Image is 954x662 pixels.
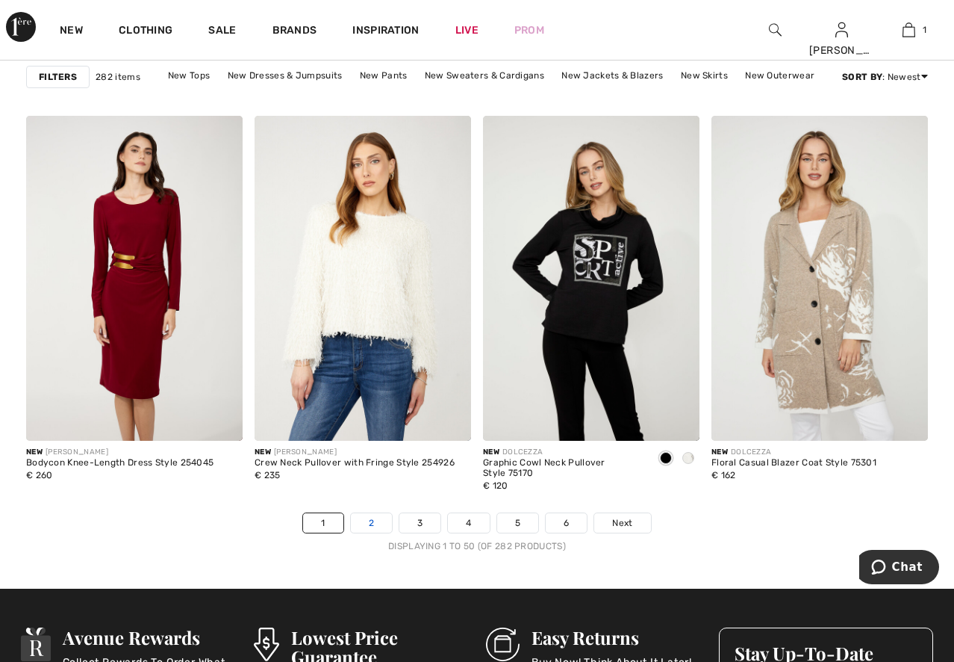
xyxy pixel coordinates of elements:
div: Black [655,447,677,471]
img: Graphic Cowl Neck Pullover Style 75170. Black [483,116,699,441]
a: New Pants [352,66,415,85]
span: New [26,448,43,457]
img: My Bag [902,21,915,39]
strong: Filters [39,70,77,84]
img: Floral Casual Blazer Coat Style 75301. Oatmeal [711,116,928,441]
span: 282 items [96,70,140,84]
a: New Skirts [673,66,735,85]
a: Prom [514,22,544,38]
div: Crew Neck Pullover with Fringe Style 254926 [255,458,455,468]
span: Inspiration [352,24,419,40]
div: [PERSON_NAME] [809,43,874,58]
a: 1 [876,21,941,39]
a: Live [455,22,478,38]
h3: Avenue Rewards [63,628,236,647]
div: Floral Casual Blazer Coat Style 75301 [711,458,876,468]
a: New Outerwear [738,66,822,85]
a: Sign In [835,22,848,37]
span: Next [612,516,632,530]
a: Clothing [119,24,172,40]
img: Easy Returns [486,628,520,661]
a: Brands [272,24,317,40]
div: DOLCEZZA [483,447,643,458]
strong: Sort By [842,72,882,82]
a: New Tops [160,66,217,85]
span: New [711,448,728,457]
div: [PERSON_NAME] [26,447,213,458]
iframe: Opens a widget where you can chat to one of our agents [859,550,939,587]
a: 3 [399,513,440,533]
span: € 260 [26,470,53,480]
a: New Sweaters & Cardigans [417,66,552,85]
img: search the website [769,21,782,39]
div: [PERSON_NAME] [255,447,455,458]
span: € 235 [255,470,281,480]
a: New [60,24,83,40]
img: Crew Neck Pullover with Fringe Style 254926. Off white [255,116,471,441]
div: Graphic Cowl Neck Pullover Style 75170 [483,458,643,479]
a: New Jackets & Blazers [554,66,670,85]
a: Sale [208,24,236,40]
a: 1 [303,513,343,533]
span: € 162 [711,470,736,480]
a: 4 [448,513,489,533]
div: DOLCEZZA [711,447,876,458]
div: : Newest [842,70,928,84]
a: Next [594,513,650,533]
img: Avenue Rewards [21,628,51,661]
h3: Easy Returns [531,628,692,647]
span: € 120 [483,480,508,491]
nav: Page navigation [26,513,928,553]
a: 6 [546,513,587,533]
span: New [483,448,499,457]
div: Bodycon Knee-Length Dress Style 254045 [26,458,213,468]
a: New Dresses & Jumpsuits [220,66,350,85]
img: My Info [835,21,848,39]
a: 2 [351,513,392,533]
a: 5 [497,513,538,533]
img: Bodycon Knee-Length Dress Style 254045. Cabernet [26,116,243,441]
div: Off-white [677,447,699,471]
span: New [255,448,271,457]
span: 1 [923,23,926,37]
img: 1ère Avenue [6,12,36,42]
div: Displaying 1 to 50 (of 282 products) [26,539,928,553]
img: Lowest Price Guarantee [254,628,279,661]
